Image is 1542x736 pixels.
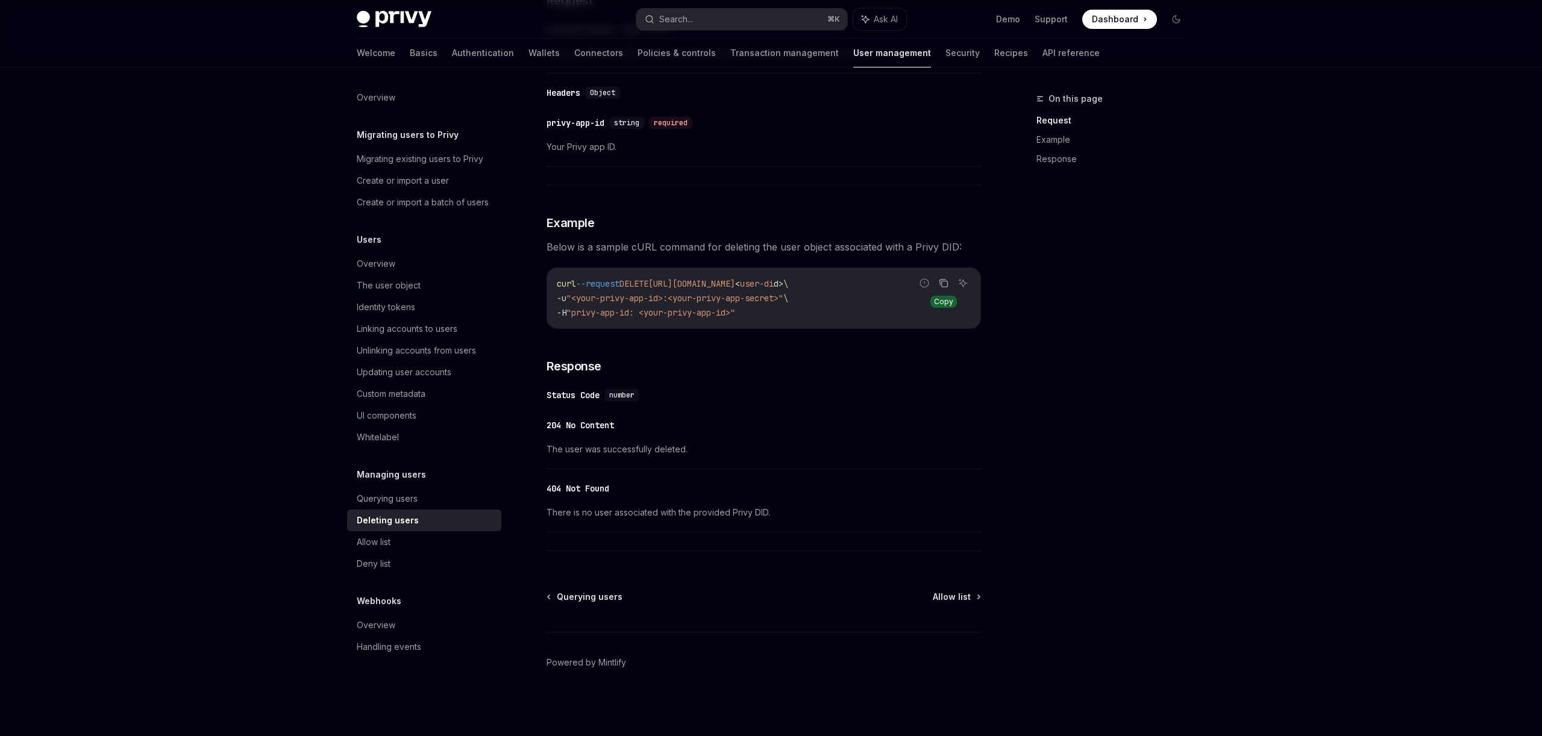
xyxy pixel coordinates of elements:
[730,39,839,67] a: Transaction management
[357,343,476,358] div: Unlinking accounts from users
[783,293,788,304] span: \
[347,405,501,426] a: UI components
[547,389,600,401] div: Status Code
[1048,92,1103,106] span: On this page
[357,152,483,166] div: Migrating existing users to Privy
[357,278,421,293] div: The user object
[659,12,693,27] div: Search...
[547,656,626,669] a: Powered by Mintlify
[357,11,431,28] img: dark logo
[779,278,783,289] span: >
[740,278,774,289] span: user-di
[783,278,788,289] span: \
[347,361,501,383] a: Updating user accounts
[357,128,459,142] h5: Migrating users to Privy
[357,257,395,271] div: Overview
[576,278,619,289] span: --request
[574,39,623,67] a: Connectors
[547,140,981,154] span: Your Privy app ID.
[996,13,1020,25] a: Demo
[1035,13,1068,25] a: Support
[547,117,604,129] div: privy-app-id
[566,307,735,318] span: "privy-app-id: <your-privy-app-id>"
[347,275,501,296] a: The user object
[347,296,501,318] a: Identity tokens
[357,387,425,401] div: Custom metadata
[347,383,501,405] a: Custom metadata
[347,426,501,448] a: Whitelabel
[566,293,783,304] span: "<your-privy-app-id>:<your-privy-app-secret>"
[548,591,622,603] a: Querying users
[357,232,381,247] h5: Users
[557,278,576,289] span: curl
[638,39,716,67] a: Policies & controls
[853,8,906,30] button: Ask AI
[933,591,971,603] span: Allow list
[1042,39,1100,67] a: API reference
[357,513,419,528] div: Deleting users
[547,358,601,375] span: Response
[1036,149,1196,169] a: Response
[347,488,501,510] a: Querying users
[636,8,847,30] button: Search...⌘K
[930,296,957,308] div: Copy
[357,195,489,210] div: Create or import a batch of users
[1167,10,1186,29] button: Toggle dark mode
[547,87,580,99] div: Headers
[357,467,426,482] h5: Managing users
[357,618,395,632] div: Overview
[547,239,981,255] span: Below is a sample cURL command for deleting the user object associated with a Privy DID:
[609,390,635,400] span: number
[347,614,501,636] a: Overview
[547,214,595,231] span: Example
[528,39,560,67] a: Wallets
[933,591,980,603] a: Allow list
[955,275,971,291] button: Ask AI
[347,340,501,361] a: Unlinking accounts from users
[547,482,609,494] div: 404 Not Found
[547,505,981,520] span: There is no user associated with the provided Privy DID.
[1092,13,1138,25] span: Dashboard
[357,535,390,549] div: Allow list
[590,88,615,98] span: Object
[874,13,898,25] span: Ask AI
[347,510,501,531] a: Deleting users
[1036,130,1196,149] a: Example
[994,39,1028,67] a: Recipes
[357,173,449,188] div: Create or import a user
[357,408,416,423] div: UI components
[347,148,501,170] a: Migrating existing users to Privy
[347,318,501,340] a: Linking accounts to users
[347,253,501,275] a: Overview
[357,365,451,379] div: Updating user accounts
[648,278,735,289] span: [URL][DOMAIN_NAME]
[357,594,401,608] h5: Webhooks
[557,293,566,304] span: -u
[452,39,514,67] a: Authentication
[410,39,437,67] a: Basics
[547,419,614,431] div: 204 No Content
[1082,10,1157,29] a: Dashboard
[357,90,395,105] div: Overview
[945,39,980,67] a: Security
[357,557,390,571] div: Deny list
[357,430,399,444] div: Whitelabel
[735,278,740,289] span: <
[547,442,981,457] span: The user was successfully deleted.
[936,275,951,291] button: Copy the contents from the code block
[357,300,415,314] div: Identity tokens
[649,117,692,129] div: required
[853,39,931,67] a: User management
[619,278,648,289] span: DELETE
[347,531,501,553] a: Allow list
[347,553,501,575] a: Deny list
[357,39,395,67] a: Welcome
[347,636,501,658] a: Handling events
[827,14,840,24] span: ⌘ K
[1036,111,1196,130] a: Request
[614,118,639,128] span: string
[347,87,501,108] a: Overview
[557,307,566,318] span: -H
[357,640,421,654] div: Handling events
[357,491,418,506] div: Querying users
